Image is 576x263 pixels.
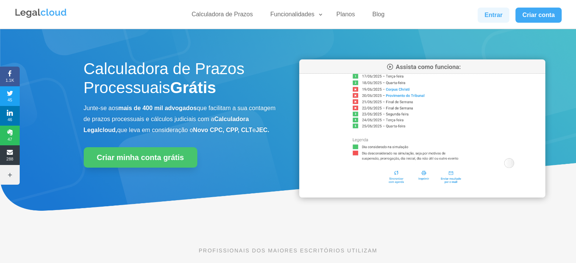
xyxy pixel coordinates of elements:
[187,11,258,22] a: Calculadora de Prazos
[14,8,67,19] img: Legalcloud Logo
[14,14,67,20] a: Logo da Legalcloud
[84,147,197,168] a: Criar minha conta grátis
[515,8,562,23] a: Criar conta
[299,59,545,198] img: Calculadora de Prazos Processuais da Legalcloud
[368,11,389,22] a: Blog
[266,11,324,22] a: Funcionalidades
[193,127,253,133] b: Novo CPC, CPP, CLT
[256,127,269,133] b: JEC.
[84,103,277,135] p: Junte-se aos que facilitam a sua contagem de prazos processuais e cálculos judiciais com a que le...
[118,105,197,111] b: mais de 400 mil advogados
[332,11,359,22] a: Planos
[84,59,277,101] h1: Calculadora de Prazos Processuais
[84,246,493,255] p: PROFISSIONAIS DOS MAIORES ESCRITÓRIOS UTILIZAM
[478,8,509,23] a: Entrar
[170,79,216,96] strong: Grátis
[84,116,249,133] b: Calculadora Legalcloud,
[299,192,545,199] a: Calculadora de Prazos Processuais da Legalcloud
